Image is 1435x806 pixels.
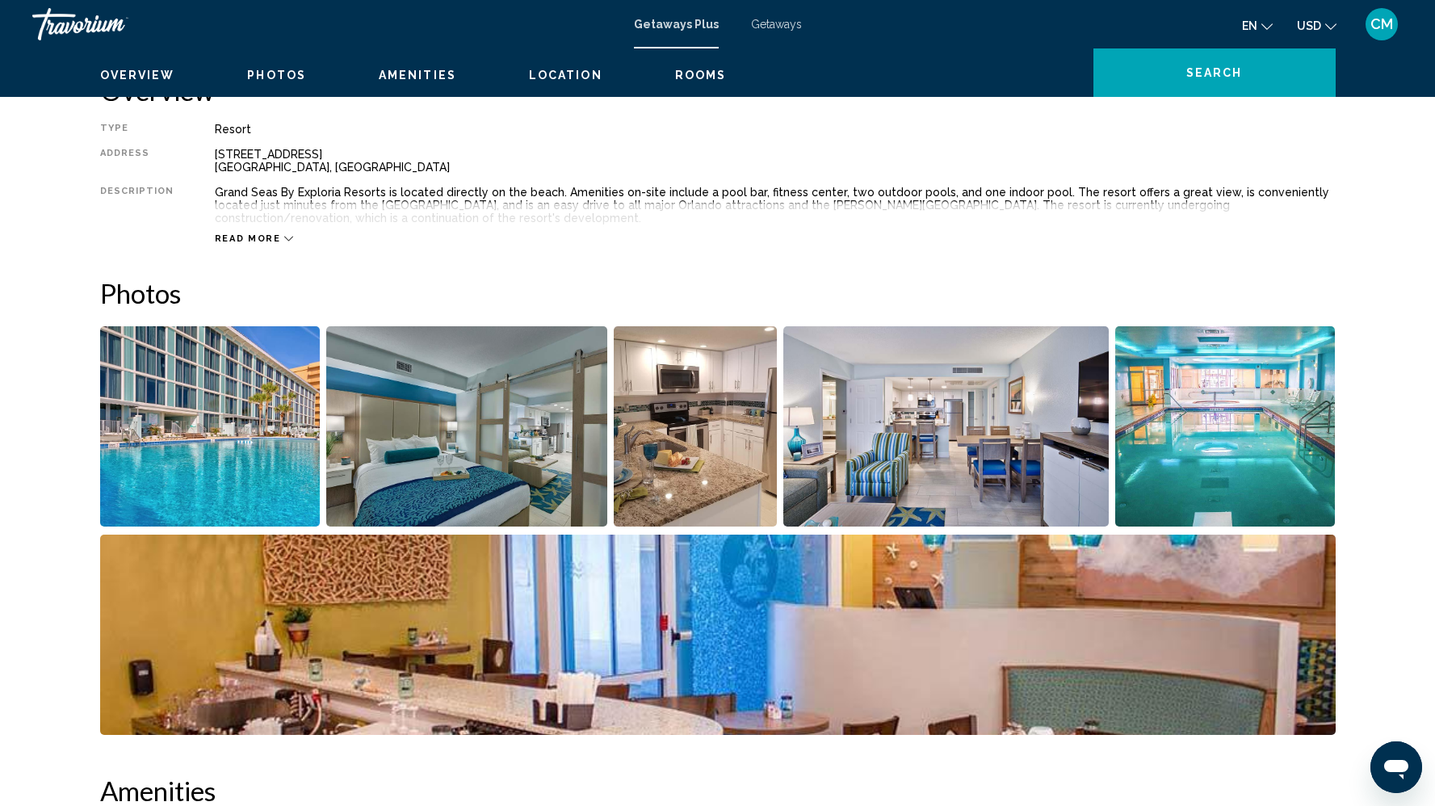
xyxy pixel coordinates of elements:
[783,325,1109,527] button: Open full-screen image slider
[100,69,175,82] span: Overview
[1297,19,1321,32] span: USD
[1186,67,1243,80] span: Search
[215,233,281,244] span: Read more
[379,69,456,82] span: Amenities
[215,123,1336,136] div: Resort
[1370,16,1393,32] span: CM
[100,534,1336,736] button: Open full-screen image slider
[100,123,174,136] div: Type
[634,18,719,31] a: Getaways Plus
[529,68,602,82] button: Location
[751,18,802,31] a: Getaways
[100,68,175,82] button: Overview
[215,233,294,245] button: Read more
[215,148,1336,174] div: [STREET_ADDRESS] [GEOGRAPHIC_DATA], [GEOGRAPHIC_DATA]
[379,68,456,82] button: Amenities
[100,277,1336,309] h2: Photos
[247,69,306,82] span: Photos
[1242,19,1257,32] span: en
[1242,14,1273,37] button: Change language
[1093,48,1336,97] button: Search
[100,186,174,225] div: Description
[100,148,174,174] div: Address
[326,325,607,527] button: Open full-screen image slider
[32,8,618,40] a: Travorium
[675,69,727,82] span: Rooms
[100,325,321,527] button: Open full-screen image slider
[675,68,727,82] button: Rooms
[1115,325,1336,527] button: Open full-screen image slider
[1297,14,1336,37] button: Change currency
[247,68,306,82] button: Photos
[1370,741,1422,793] iframe: Button to launch messaging window
[215,186,1336,225] div: Grand Seas By Exploria Resorts is located directly on the beach. Amenities on-site include a pool...
[614,325,778,527] button: Open full-screen image slider
[529,69,602,82] span: Location
[1361,7,1403,41] button: User Menu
